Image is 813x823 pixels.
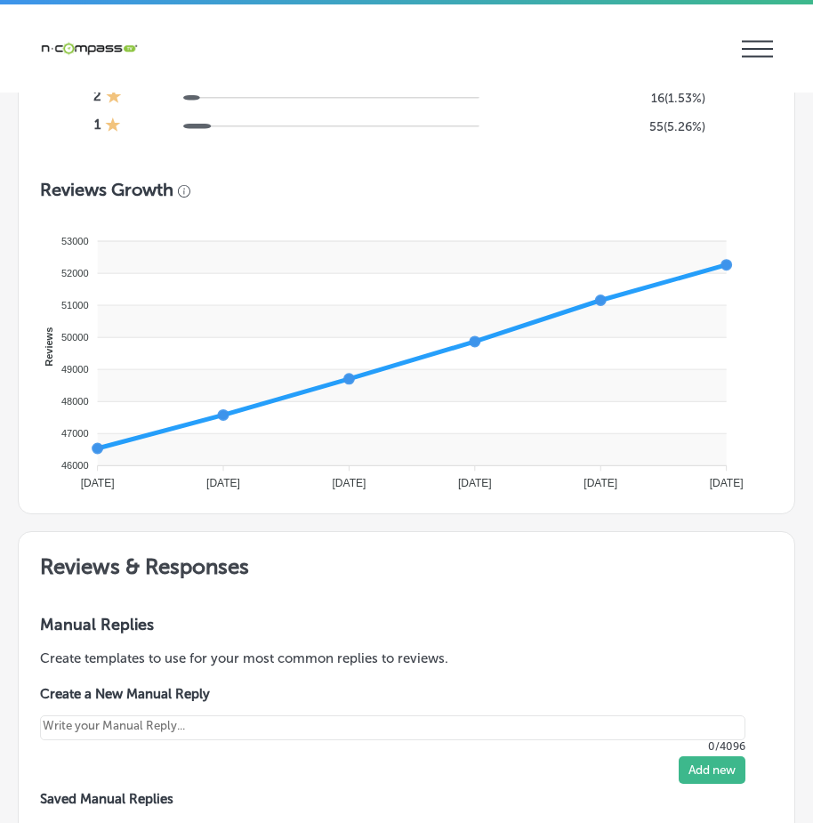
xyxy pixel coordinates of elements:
[81,477,115,489] tspan: [DATE]
[458,477,492,489] tspan: [DATE]
[94,117,101,136] h4: 1
[61,396,89,407] tspan: 48000
[61,332,89,343] tspan: 50000
[61,460,89,471] tspan: 46000
[40,615,773,634] h3: Manual Replies
[105,117,121,136] div: 1 Star
[40,179,173,200] h3: Reviews Growth
[40,740,745,753] p: 0/4096
[206,477,240,489] tspan: [DATE]
[61,300,89,311] tspan: 51000
[40,715,745,740] textarea: Create your Quick Reply
[19,532,794,593] h2: Reviews & Responses
[61,428,89,439] tspan: 47000
[40,686,745,702] label: Create a New Manual Reply
[584,477,617,489] tspan: [DATE]
[495,119,705,134] h5: 55 ( 5.26% )
[333,477,366,489] tspan: [DATE]
[40,791,773,807] label: Saved Manual Replies
[710,477,744,489] tspan: [DATE]
[61,364,89,375] tspan: 49000
[679,756,745,784] button: Add new
[40,40,138,57] img: 660ab0bf-5cc7-4cb8-ba1c-48b5ae0f18e60NCTV_CLogo_TV_Black_-500x88.png
[44,327,54,367] text: Reviews
[61,236,89,246] tspan: 53000
[93,88,101,108] h4: 2
[495,91,705,106] h5: 16 ( 1.53% )
[61,268,89,278] tspan: 52000
[106,88,122,108] div: 1 Star
[40,649,773,668] p: Create templates to use for your most common replies to reviews.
